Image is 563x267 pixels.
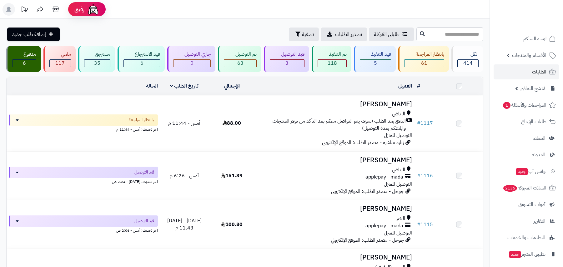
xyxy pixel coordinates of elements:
span: جوجل - مصدر الطلب: الموقع الإلكتروني [331,236,404,244]
a: الطلبات [494,64,559,79]
div: الكل [457,51,479,58]
span: 61 [421,59,427,67]
span: الطلبات [532,68,546,76]
a: العميل [398,82,412,90]
span: الأقسام والمنتجات [512,51,546,60]
span: العملاء [533,134,545,143]
a: أدوات التسويق [494,197,559,212]
div: ملغي [49,51,71,58]
div: تم التوصيل [224,51,256,58]
span: # [417,172,420,179]
div: جاري التوصيل [173,51,211,58]
span: الدفع بعد الطلب (سوف يتم التواصل معكم بعد التأكد من توفر المنتجات, وابلاغكم بمدة التوصيل) [258,118,405,132]
span: 6 [23,59,26,67]
span: الرياض [392,166,405,174]
span: تصفية [302,31,314,38]
a: إضافة طلب جديد [7,28,60,41]
span: أمس - 6:26 م [170,172,199,179]
div: مدفوع [12,51,36,58]
div: بانتظار المراجعة [404,51,444,58]
span: أمس - 11:44 م [168,119,200,127]
a: تم التنفيذ 118 [310,46,353,72]
div: 0 [173,60,210,67]
span: السلات المتروكة [503,184,546,192]
span: قيد التوصيل [134,169,154,175]
a: قيد الاسترجاع 6 [116,46,166,72]
span: # [417,221,420,228]
span: الرياض [392,110,405,118]
a: قيد التوصيل 3 [263,46,310,72]
div: 61 [405,60,444,67]
span: 1 [503,102,510,109]
span: أدوات التسويق [518,200,545,209]
a: تصدير الطلبات [321,28,367,41]
span: مُنشئ النماذج [520,84,545,93]
span: طلباتي المُوكلة [374,31,400,38]
span: 88.00 [223,119,241,127]
span: 151.39 [221,172,243,179]
span: التطبيقات والخدمات [507,233,545,242]
a: المدونة [494,147,559,162]
a: تم التوصيل 63 [217,46,262,72]
a: السلات المتروكة2136 [494,180,559,195]
h3: [PERSON_NAME] [258,101,412,108]
h3: [PERSON_NAME] [258,254,412,261]
a: مدفوع 6 [5,46,42,72]
a: لوحة التحكم [494,31,559,46]
span: 35 [94,59,100,67]
a: العملاء [494,131,559,146]
a: #1117 [417,119,433,127]
a: الإجمالي [224,82,240,90]
div: 117 [50,60,70,67]
span: 3 [285,59,289,67]
a: وآتس آبجديد [494,164,559,179]
span: المراجعات والأسئلة [502,101,546,109]
span: التقارير [534,217,545,225]
span: 63 [237,59,244,67]
a: التقارير [494,214,559,229]
a: #1115 [417,221,433,228]
div: 6 [124,60,160,67]
a: المراجعات والأسئلة1 [494,98,559,113]
div: قيد التنفيذ [360,51,391,58]
img: logo-2.png [520,5,557,18]
a: تاريخ الطلب [170,82,199,90]
span: التوصيل للمنزل [384,132,412,139]
div: اخر تحديث: أمس - 11:44 م [9,126,158,132]
span: 6 [140,59,143,67]
span: التوصيل للمنزل [384,180,412,188]
span: الخبر [396,215,405,222]
span: 5 [374,59,377,67]
a: #1116 [417,172,433,179]
div: 118 [318,60,346,67]
div: اخر تحديث: [DATE] - 2:24 ص [9,178,158,184]
span: جوجل - مصدر الطلب: الموقع الإلكتروني [331,188,404,195]
span: 414 [463,59,473,67]
a: جاري التوصيل 0 [166,46,217,72]
span: applepay - mada [365,222,403,229]
a: مسترجع 35 [77,46,116,72]
span: زيارة مباشرة - مصدر الطلب: الموقع الإلكتروني [322,139,404,146]
h3: [PERSON_NAME] [258,205,412,212]
a: ملغي 117 [42,46,77,72]
div: اخر تحديث: أمس - 2:06 ص [9,227,158,233]
span: [DATE] - [DATE] 11:43 م [167,217,202,232]
span: تطبيق المتجر [509,250,545,259]
span: 2136 [503,185,517,192]
span: قيد التوصيل [134,218,154,224]
div: تم التنفيذ [318,51,347,58]
a: التطبيقات والخدمات [494,230,559,245]
div: 5 [360,60,391,67]
span: طلبات الإرجاع [521,117,546,126]
span: applepay - mada [365,174,403,181]
span: إضافة طلب جديد [12,31,46,38]
span: لوحة التحكم [523,34,546,43]
span: بانتظار المراجعة [129,117,154,123]
button: تصفية [289,28,319,41]
a: قيد التنفيذ 5 [353,46,397,72]
div: 63 [224,60,256,67]
div: 6 [13,60,36,67]
span: 117 [55,59,65,67]
span: التوصيل للمنزل [384,229,412,237]
span: المدونة [532,150,545,159]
